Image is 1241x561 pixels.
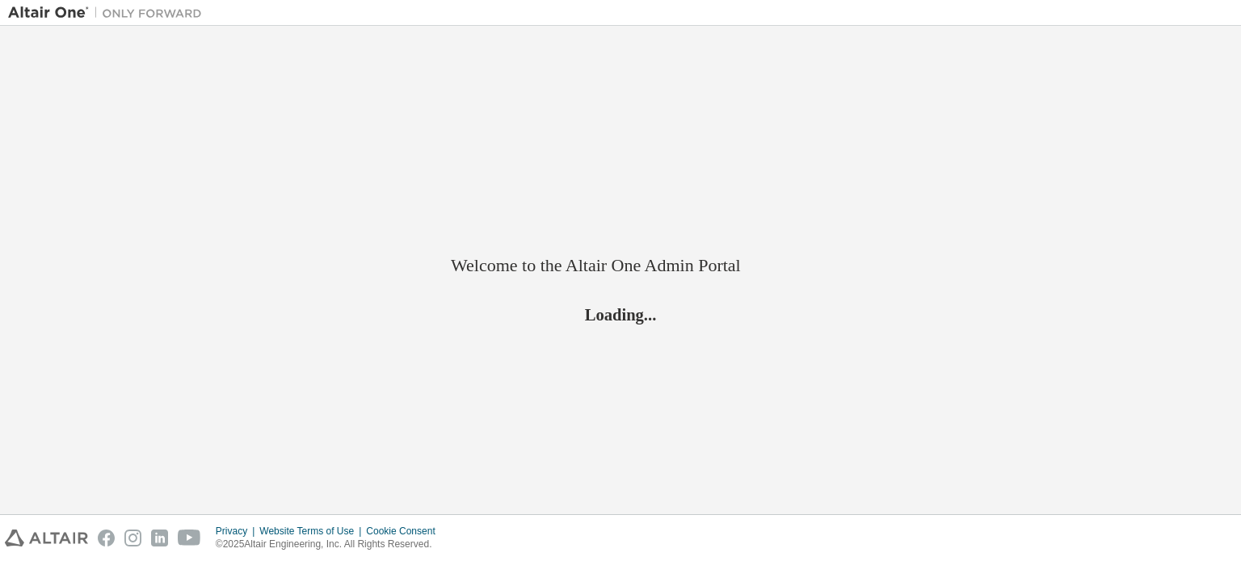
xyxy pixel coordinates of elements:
h2: Loading... [451,304,790,324]
h2: Welcome to the Altair One Admin Portal [451,254,790,277]
div: Website Terms of Use [259,525,366,538]
img: facebook.svg [98,530,115,546]
img: linkedin.svg [151,530,168,546]
img: altair_logo.svg [5,530,88,546]
img: Altair One [8,5,210,21]
div: Cookie Consent [366,525,444,538]
div: Privacy [216,525,259,538]
img: youtube.svg [178,530,201,546]
p: © 2025 Altair Engineering, Inc. All Rights Reserved. [216,538,445,551]
img: instagram.svg [124,530,141,546]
